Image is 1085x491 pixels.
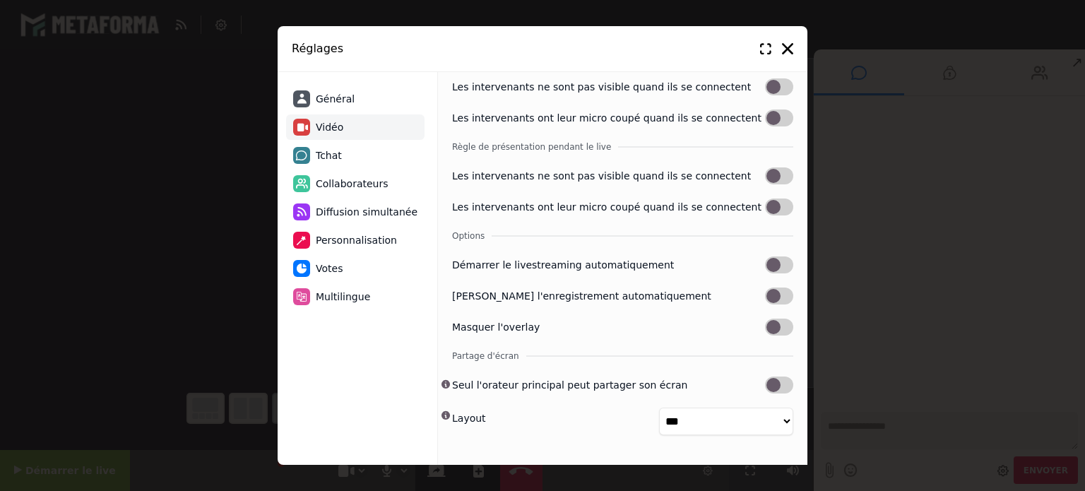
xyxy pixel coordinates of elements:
label: Les intervenants ne sont pas visible quand ils se connectent [452,169,751,184]
h2: Réglages [292,40,749,57]
i: Fermer [782,43,793,54]
span: Personnalisation [316,233,397,248]
h3: Règle de présentation pendant le live [452,141,793,153]
label: Seul l'orateur principal peut partager son écran [452,378,687,393]
label: [PERSON_NAME] l'enregistrement automatiquement [452,289,711,304]
label: Les intervenants ont leur micro coupé quand ils se connectent [452,111,761,126]
span: Général [316,92,355,107]
span: Vidéo [316,120,343,135]
i: ENLARGE [760,43,771,54]
span: Multilingue [316,290,370,304]
label: Masquer l'overlay [452,320,540,335]
span: Collaborateurs [316,177,389,191]
h3: Partage d'écran [452,350,793,362]
h3: Options [452,230,793,242]
span: Tchat [316,148,342,163]
label: Les intervenants ne sont pas visible quand ils se connectent [452,80,751,95]
span: Votes [316,261,343,276]
label: Les intervenants ont leur micro coupé quand ils se connectent [452,200,761,215]
label: Layout [452,411,486,426]
span: Diffusion simultanée [316,205,417,220]
label: Démarrer le livestreaming automatiquement [452,258,674,273]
